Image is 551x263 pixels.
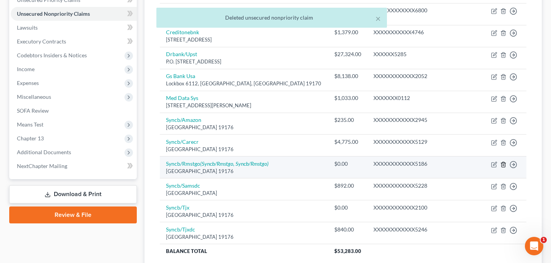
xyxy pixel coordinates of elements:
[334,138,361,146] div: $4,775.00
[9,206,137,223] a: Review & File
[334,28,361,36] div: $1,379.00
[541,237,547,243] span: 1
[166,73,195,79] a: Gs Bank Usa
[163,14,381,22] div: Deleted unsecured nonpriority claim
[334,160,361,168] div: $0.00
[166,95,198,101] a: Med Data Sys
[166,233,322,241] div: [GEOGRAPHIC_DATA] 19176
[200,160,269,167] i: (Syncb/Rmstgo, Syncb/Rmstgo)
[17,80,39,86] span: Expenses
[166,168,322,175] div: [GEOGRAPHIC_DATA] 19176
[166,190,322,197] div: [GEOGRAPHIC_DATA]
[373,50,478,58] div: XXXXXX5285
[166,80,322,87] div: Lockbox 6112, [GEOGRAPHIC_DATA], [GEOGRAPHIC_DATA] 19170
[166,124,322,131] div: [GEOGRAPHIC_DATA] 19176
[166,160,269,167] a: Syncb/Rmstgo(Syncb/Rmstgo, Syncb/Rmstgo)
[373,226,478,233] div: XXXXXXXXXXXX5246
[373,116,478,124] div: XXXXXXXXXXXX2945
[373,28,478,36] div: XXXXXXXXXXX4746
[166,51,197,57] a: Drbank/Upst
[17,107,49,114] span: SOFA Review
[334,72,361,80] div: $8,138.00
[17,38,66,45] span: Executory Contracts
[373,94,478,102] div: XXXXXXX0112
[166,58,322,65] div: P.O. [STREET_ADDRESS]
[334,248,361,254] span: $53,283.00
[373,182,478,190] div: XXXXXXXXXXXX5228
[166,36,322,43] div: [STREET_ADDRESS]
[373,138,478,146] div: XXXXXXXXXXXX5129
[17,121,43,128] span: Means Test
[334,226,361,233] div: $840.00
[166,7,194,13] a: Capital One
[375,14,381,23] button: ×
[166,226,195,233] a: Syncb/Tjxdc
[17,52,87,58] span: Codebtors Insiders & Notices
[166,182,200,189] a: Syncb/Samsdc
[166,29,199,35] a: Creditonebnk
[166,204,189,211] a: Syncb/Tjx
[17,66,35,72] span: Income
[334,182,361,190] div: $892.00
[373,7,478,14] div: XXXXXXXXXXXX6800
[17,135,44,141] span: Chapter 13
[17,149,71,155] span: Additional Documents
[334,94,361,102] div: $1,033.00
[525,237,543,255] iframe: Intercom live chat
[373,72,478,80] div: XXXXXXXXXXXX2052
[17,163,67,169] span: NextChapter Mailing
[373,204,478,211] div: XXXXXXXXXXXX2100
[334,116,361,124] div: $235.00
[11,35,137,48] a: Executory Contracts
[334,7,361,14] div: $2,476.00
[373,160,478,168] div: XXXXXXXXXXXX5186
[166,117,201,123] a: Syncb/Amazon
[334,50,361,58] div: $27,324.00
[166,102,322,109] div: [STREET_ADDRESS][PERSON_NAME]
[166,211,322,219] div: [GEOGRAPHIC_DATA] 19176
[334,204,361,211] div: $0.00
[11,159,137,173] a: NextChapter Mailing
[11,7,137,21] a: Unsecured Nonpriority Claims
[166,138,199,145] a: Syncb/Carecr
[9,185,137,203] a: Download & Print
[11,104,137,118] a: SOFA Review
[160,244,328,258] th: Balance Total
[166,146,322,153] div: [GEOGRAPHIC_DATA] 19176
[17,93,51,100] span: Miscellaneous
